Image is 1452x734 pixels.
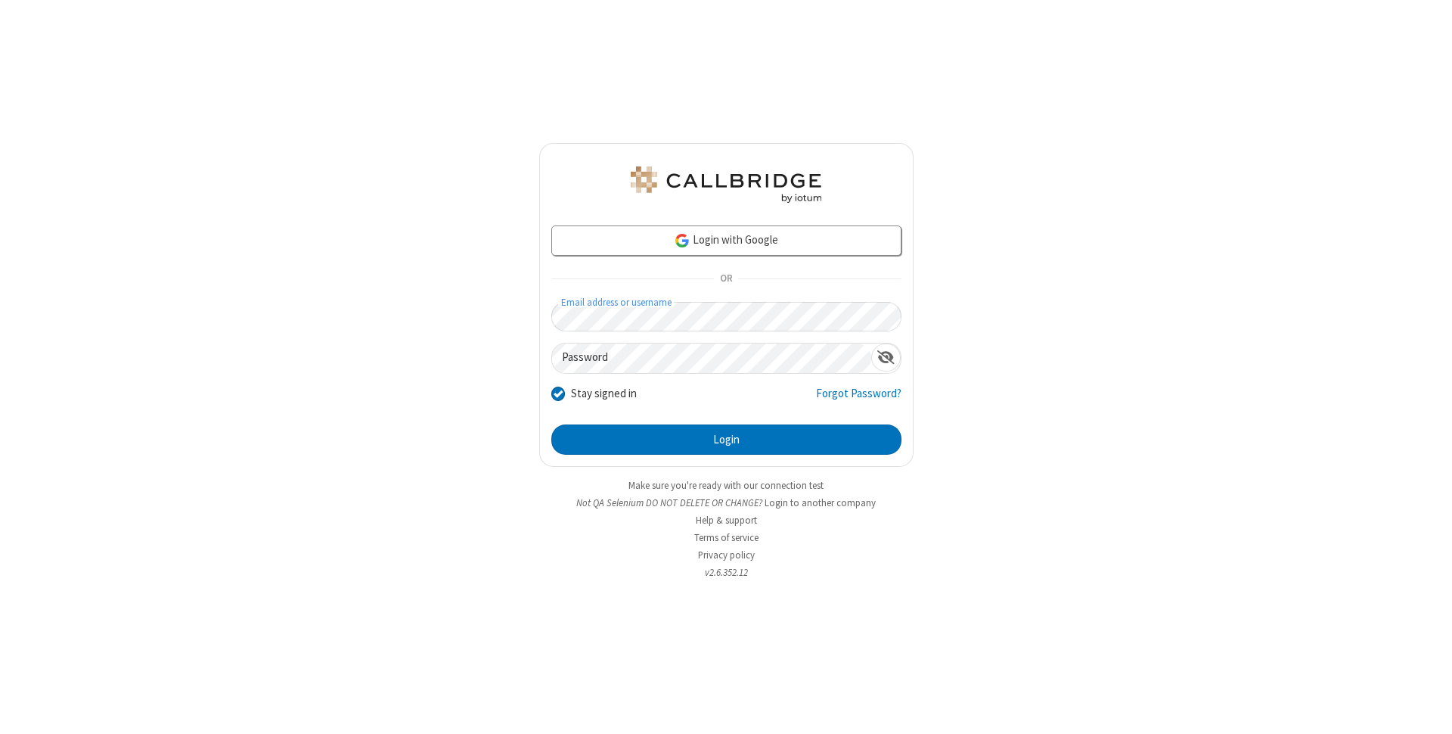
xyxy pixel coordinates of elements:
button: Login [551,425,901,455]
a: Terms of service [694,531,759,544]
li: v2.6.352.12 [539,565,914,580]
a: Help & support [696,514,757,527]
img: google-icon.png [674,232,690,249]
div: Show password [871,344,901,372]
a: Forgot Password? [816,385,901,414]
input: Password [552,344,871,373]
input: Email address or username [551,302,901,331]
li: Not QA Selenium DO NOT DELETE OR CHANGE? [539,496,914,510]
a: Make sure you're ready with our connection test [628,479,824,492]
a: Login with Google [551,225,901,256]
img: QA Selenium DO NOT DELETE OR CHANGE [628,166,824,203]
a: Privacy policy [698,549,755,561]
button: Login to another company [765,496,876,510]
label: Stay signed in [571,385,637,403]
span: OR [714,269,738,290]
